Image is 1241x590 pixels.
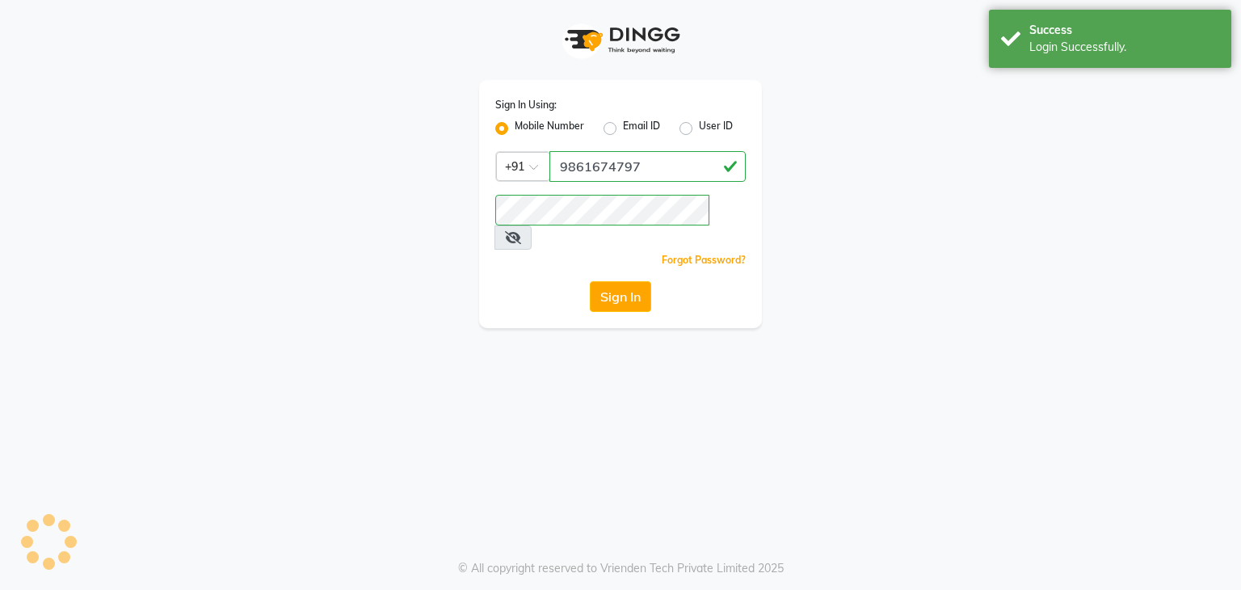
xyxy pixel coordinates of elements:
[495,195,709,225] input: Username
[495,98,557,112] label: Sign In Using:
[556,16,685,64] img: logo1.svg
[1029,22,1219,39] div: Success
[590,281,651,312] button: Sign In
[699,119,733,138] label: User ID
[549,151,746,182] input: Username
[662,254,746,266] a: Forgot Password?
[515,119,584,138] label: Mobile Number
[1029,39,1219,56] div: Login Successfully.
[623,119,660,138] label: Email ID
